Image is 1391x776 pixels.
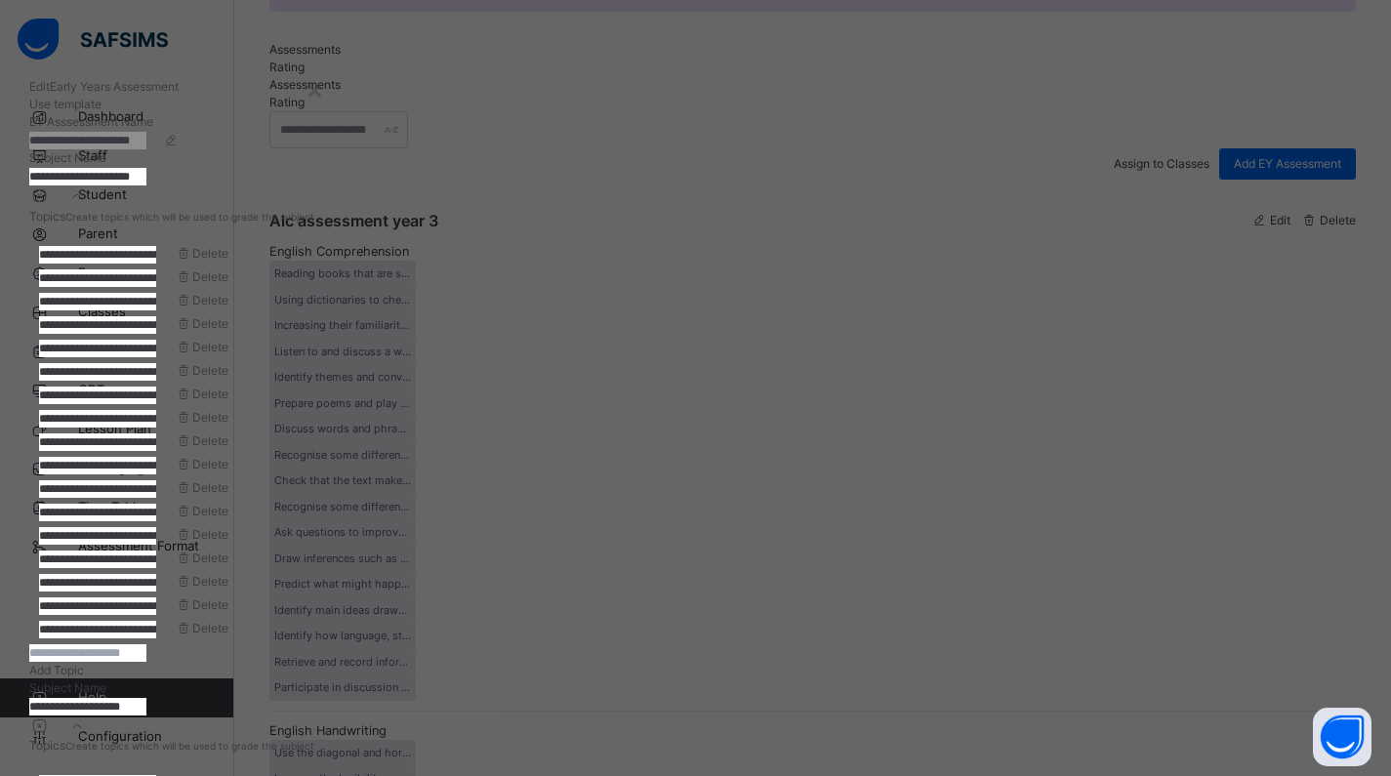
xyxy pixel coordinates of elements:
[69,718,86,733] i: arrow
[69,188,86,203] i: arrow
[192,410,228,425] span: Delete
[192,293,228,307] span: Delete
[29,663,84,677] span: Add Topic
[29,738,65,753] span: Topics
[192,551,228,565] span: Delete
[192,316,228,331] span: Delete
[192,574,228,589] span: Delete
[29,185,50,208] div: Only traits without subtraits can be deleted
[192,621,228,635] span: Delete
[29,149,314,679] div: [object Object]
[192,527,228,542] span: Delete
[29,715,50,738] div: Only traits without subtraits can be deleted
[306,68,324,109] div: ×
[65,211,314,223] span: Create topics which will be used to grade the subject
[29,114,153,129] label: EY Asssessment Name
[29,97,102,111] span: Use template
[192,246,228,261] span: Delete
[192,457,228,471] span: Delete
[192,597,228,612] span: Delete
[192,363,228,378] span: Delete
[65,740,314,752] span: Create topics which will be used to grade the subject
[29,209,65,224] span: Topics
[29,150,106,165] span: Subject Name
[192,269,228,284] span: Delete
[1313,708,1371,766] button: Open asap
[192,433,228,448] span: Delete
[192,387,228,401] span: Delete
[192,480,228,495] span: Delete
[29,79,179,94] span: Edit Early Years Assessment
[29,680,106,695] span: Subject Name
[192,340,228,354] span: Delete
[192,504,228,518] span: Delete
